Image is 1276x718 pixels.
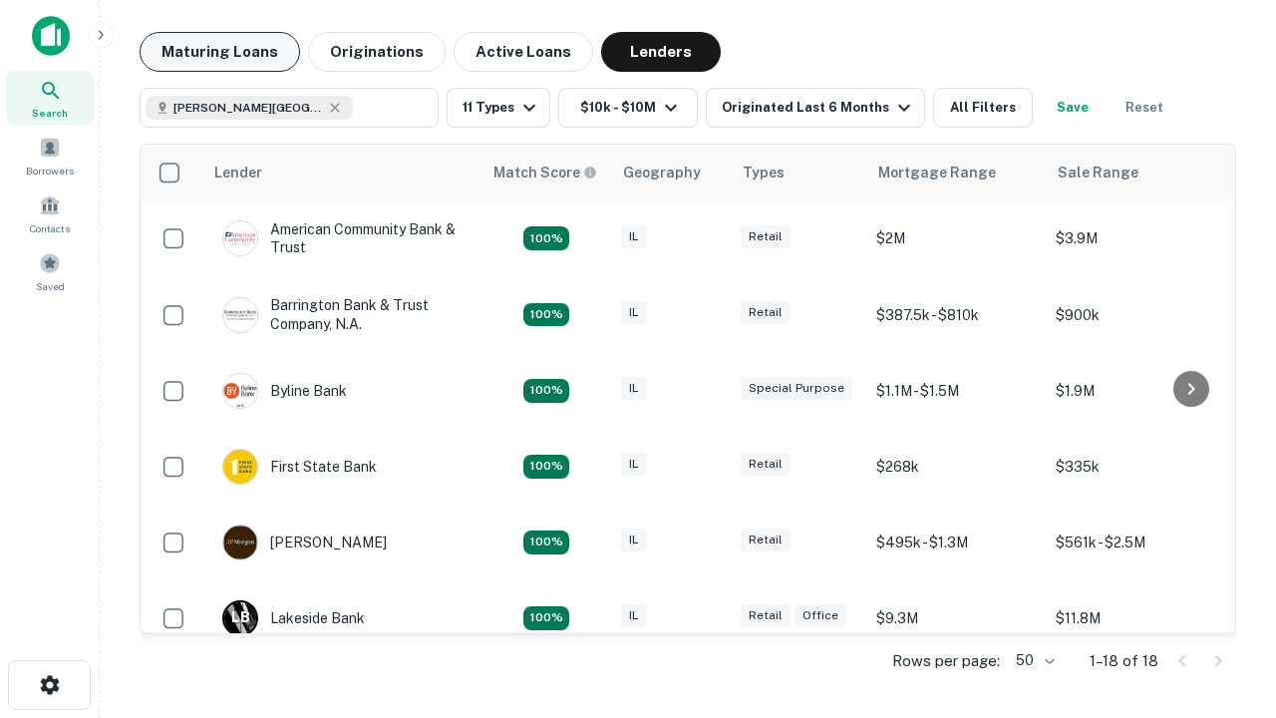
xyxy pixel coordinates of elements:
[454,32,593,72] button: Active Loans
[1041,88,1105,128] button: Save your search to get updates of matches that match your search criteria.
[231,607,249,628] p: L B
[223,221,257,255] img: picture
[1058,161,1138,184] div: Sale Range
[706,88,925,128] button: Originated Last 6 Months
[222,449,377,485] div: First State Bank
[741,377,852,400] div: Special Purpose
[202,145,481,200] th: Lender
[1046,200,1225,276] td: $3.9M
[866,505,1046,580] td: $495k - $1.3M
[866,276,1046,352] td: $387.5k - $810k
[523,303,569,327] div: Matching Properties: 3, hasApolloMatch: undefined
[1176,558,1276,654] iframe: Chat Widget
[481,145,611,200] th: Capitalize uses an advanced AI algorithm to match your search with the best lender. The match sco...
[1046,276,1225,352] td: $900k
[741,604,791,627] div: Retail
[223,526,257,559] img: picture
[1046,580,1225,656] td: $11.8M
[447,88,550,128] button: 11 Types
[743,161,785,184] div: Types
[722,96,916,120] div: Originated Last 6 Months
[741,301,791,324] div: Retail
[741,453,791,476] div: Retail
[493,162,593,183] h6: Match Score
[1046,429,1225,505] td: $335k
[866,145,1046,200] th: Mortgage Range
[731,145,866,200] th: Types
[222,600,365,636] div: Lakeside Bank
[523,379,569,403] div: Matching Properties: 3, hasApolloMatch: undefined
[621,225,647,248] div: IL
[623,161,701,184] div: Geography
[36,278,65,294] span: Saved
[32,16,70,56] img: capitalize-icon.png
[621,529,647,551] div: IL
[621,453,647,476] div: IL
[558,88,698,128] button: $10k - $10M
[308,32,446,72] button: Originations
[523,226,569,250] div: Matching Properties: 2, hasApolloMatch: undefined
[6,244,94,298] a: Saved
[621,604,647,627] div: IL
[741,529,791,551] div: Retail
[223,298,257,332] img: picture
[222,373,347,409] div: Byline Bank
[866,353,1046,429] td: $1.1M - $1.5M
[214,161,262,184] div: Lender
[795,604,846,627] div: Office
[6,129,94,182] a: Borrowers
[621,377,647,400] div: IL
[878,161,996,184] div: Mortgage Range
[223,450,257,484] img: picture
[1090,649,1158,673] p: 1–18 of 18
[866,580,1046,656] td: $9.3M
[1008,646,1058,675] div: 50
[140,32,300,72] button: Maturing Loans
[223,374,257,408] img: picture
[222,296,462,332] div: Barrington Bank & Trust Company, N.a.
[621,301,647,324] div: IL
[601,32,721,72] button: Lenders
[1046,145,1225,200] th: Sale Range
[6,186,94,240] a: Contacts
[26,163,74,179] span: Borrowers
[1046,353,1225,429] td: $1.9M
[866,429,1046,505] td: $268k
[222,220,462,256] div: American Community Bank & Trust
[173,99,323,117] span: [PERSON_NAME][GEOGRAPHIC_DATA], [GEOGRAPHIC_DATA]
[222,525,387,560] div: [PERSON_NAME]
[892,649,1000,673] p: Rows per page:
[1113,88,1176,128] button: Reset
[741,225,791,248] div: Retail
[933,88,1033,128] button: All Filters
[523,531,569,554] div: Matching Properties: 3, hasApolloMatch: undefined
[866,200,1046,276] td: $2M
[1046,505,1225,580] td: $561k - $2.5M
[493,162,597,183] div: Capitalize uses an advanced AI algorithm to match your search with the best lender. The match sco...
[6,71,94,125] a: Search
[30,220,70,236] span: Contacts
[611,145,731,200] th: Geography
[523,606,569,630] div: Matching Properties: 3, hasApolloMatch: undefined
[32,105,68,121] span: Search
[523,455,569,479] div: Matching Properties: 2, hasApolloMatch: undefined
